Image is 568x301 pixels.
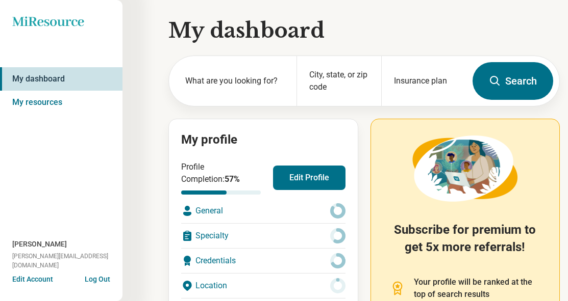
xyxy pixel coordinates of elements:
[12,252,122,270] span: [PERSON_NAME][EMAIL_ADDRESS][DOMAIN_NAME]
[181,249,345,273] div: Credentials
[225,174,240,184] span: 57 %
[181,273,345,298] div: Location
[181,224,345,248] div: Specialty
[473,62,553,100] button: Search
[185,75,284,87] label: What are you looking for?
[181,161,261,195] div: Profile Completion:
[181,131,345,149] h2: My profile
[168,16,560,45] h1: My dashboard
[389,222,541,264] h2: Subscribe for premium to get 5x more referrals!
[414,276,541,300] p: Your profile will be ranked at the top of search results
[273,166,345,190] button: Edit Profile
[181,199,345,223] div: General
[12,274,53,285] button: Edit Account
[85,274,110,282] button: Log Out
[12,239,67,250] span: [PERSON_NAME]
